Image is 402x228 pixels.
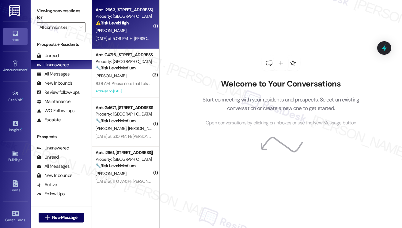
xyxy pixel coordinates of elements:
[96,52,152,58] div: Apt. C4716, [STREET_ADDRESS][PERSON_NAME]
[37,154,59,160] div: Unread
[96,73,126,79] span: [PERSON_NAME]
[37,182,57,188] div: Active
[37,145,69,151] div: Unanswered
[193,79,369,89] h2: Welcome to Your Conversations
[193,95,369,113] p: Start connecting with your residents and prospects. Select an existing conversation or create a n...
[37,80,72,86] div: New Inbounds
[96,111,152,117] div: Property: [GEOGRAPHIC_DATA]
[96,65,135,71] strong: 🔧 Risk Level: Medium
[21,127,22,131] span: •
[3,178,28,195] a: Leads
[37,98,70,105] div: Maintenance
[96,105,152,111] div: Apt. G4671, [STREET_ADDRESS][PERSON_NAME]
[96,126,128,131] span: [PERSON_NAME]
[39,213,84,222] button: New Message
[95,87,153,95] div: Archived on [DATE]
[3,208,28,225] a: Guest Cards
[31,134,92,140] div: Prospects
[37,53,59,59] div: Unread
[96,163,135,168] strong: 🔧 Risk Level: Medium
[96,7,152,13] div: Apt. I2663, [STREET_ADDRESS][PERSON_NAME]
[37,6,85,22] label: Viewing conversations for
[206,119,356,127] span: Open conversations by clicking on inboxes or use the New Message button
[96,13,152,20] div: Property: [GEOGRAPHIC_DATA]
[96,28,126,33] span: [PERSON_NAME]
[37,163,70,170] div: All Messages
[22,97,23,101] span: •
[3,28,28,45] a: Inbox
[96,20,129,26] strong: ⚠️ Risk Level: High
[96,171,126,176] span: [PERSON_NAME]
[45,215,50,220] i: 
[37,62,69,68] div: Unanswered
[37,191,65,197] div: Follow Ups
[128,126,159,131] span: [PERSON_NAME]
[9,5,21,17] img: ResiDesk Logo
[27,67,28,71] span: •
[37,117,61,123] div: Escalate
[3,118,28,135] a: Insights •
[96,156,152,163] div: Property: [GEOGRAPHIC_DATA]
[96,178,385,184] div: [DATE] at 11:10 AM: Hi [PERSON_NAME]! Good morning. I was out [DATE] and [DATE] and was not able ...
[52,214,77,221] span: New Message
[79,25,82,30] i: 
[37,172,72,179] div: New Inbounds
[37,71,70,77] div: All Messages
[3,88,28,105] a: Site Visit •
[96,118,135,123] strong: 🔧 Risk Level: Medium
[96,58,152,65] div: Property: [GEOGRAPHIC_DATA]
[37,108,74,114] div: WO Follow-ups
[96,149,152,156] div: Apt. I2661, [STREET_ADDRESS][PERSON_NAME]
[37,89,80,96] div: Review follow-ups
[3,148,28,165] a: Buildings
[31,41,92,48] div: Prospects + Residents
[40,22,76,32] input: All communities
